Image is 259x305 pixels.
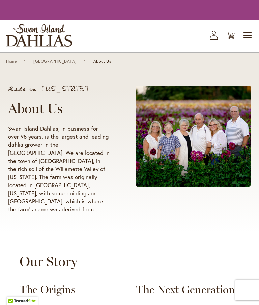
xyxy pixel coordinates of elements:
[6,59,17,64] a: Home
[8,125,110,213] p: Swan Island Dahlias, in business for over 98 years, is the largest and leading dahlia grower in t...
[33,59,77,64] a: [GEOGRAPHIC_DATA]
[136,283,239,296] h3: The Next Generation
[20,283,123,296] h3: The Origins
[93,59,111,64] span: About Us
[8,100,110,116] h1: About Us
[8,86,110,92] p: Made in [US_STATE]
[20,253,239,269] h2: Our Story
[6,24,72,47] a: store logo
